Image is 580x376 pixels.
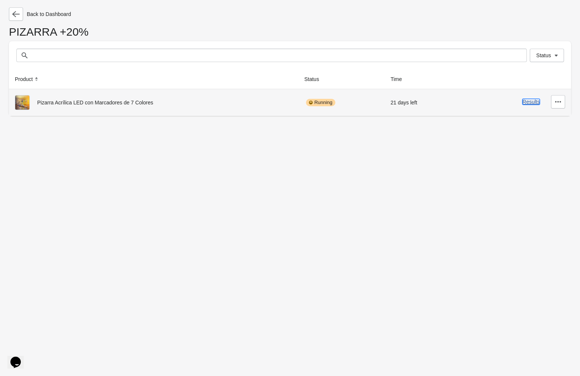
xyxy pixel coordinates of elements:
div: Pizarra Acrílica LED con Marcadores de 7 Colores [15,95,292,110]
span: Status [536,52,551,58]
button: Time [387,72,412,86]
div: 21 days left [390,95,453,110]
button: Status [530,49,564,62]
button: Status [301,72,329,86]
h1: PIZARRA +20% [9,28,571,41]
div: Back to Dashboard [9,7,571,21]
button: Product [12,72,43,86]
iframe: chat widget [7,346,31,369]
button: Results [522,99,540,105]
div: Running [306,99,335,106]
